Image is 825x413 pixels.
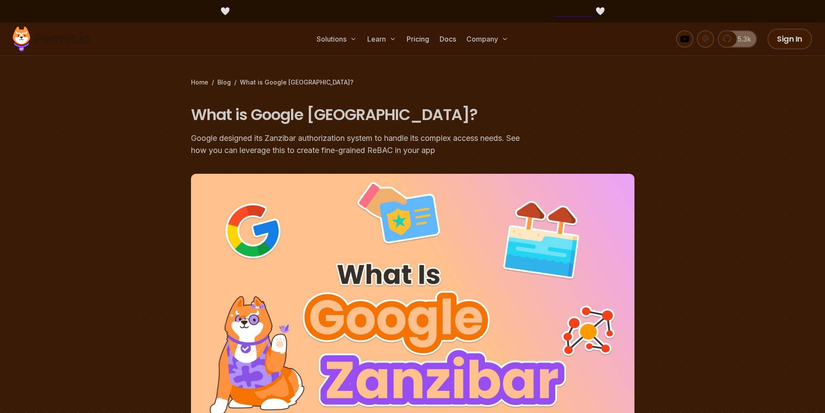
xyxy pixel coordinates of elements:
[191,78,634,87] div: / /
[718,30,757,48] a: 5.3k
[9,24,94,54] img: Permit logo
[403,30,433,48] a: Pricing
[217,78,231,87] a: Blog
[436,30,459,48] a: Docs
[313,30,360,48] button: Solutions
[767,29,812,49] a: Sign In
[21,5,804,17] div: 🤍 🤍
[463,30,512,48] button: Company
[191,104,524,126] h1: What is Google [GEOGRAPHIC_DATA]?
[364,30,400,48] button: Learn
[191,132,524,156] div: Google designed its Zanzibar authorization system to handle its complex access needs. See how you...
[554,6,593,17] a: Try it here
[191,78,208,87] a: Home
[232,6,593,17] span: [DOMAIN_NAME] - Permit's New Platform for Enterprise-Grade AI Agent Security |
[732,34,751,44] span: 5.3k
